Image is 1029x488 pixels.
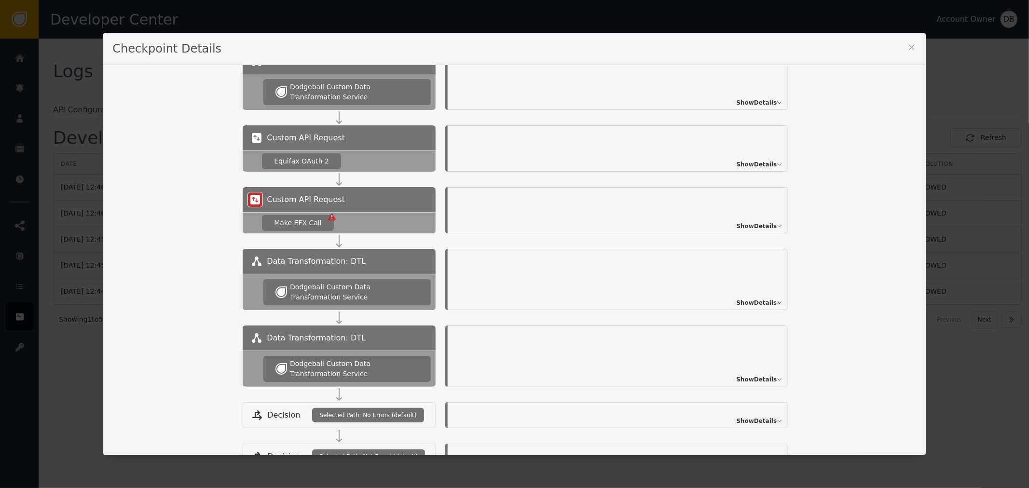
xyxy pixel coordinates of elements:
[267,409,300,421] span: Decision
[290,359,419,379] div: Dodgeball Custom Data Transformation Service
[319,411,416,420] span: Selected Path: No Errors (default)
[736,417,777,425] span: Show Details
[274,156,329,166] div: Equifax OAuth 2
[290,82,419,102] div: Dodgeball Custom Data Transformation Service
[267,451,300,462] span: Decision
[267,332,366,344] span: Data Transformation: DTL
[319,452,418,461] span: Selected Path: Not Fraud (default)
[736,375,777,384] span: Show Details
[267,132,345,144] span: Custom API Request
[274,218,321,228] div: Make EFX Call
[736,160,777,169] span: Show Details
[290,282,419,302] div: Dodgeball Custom Data Transformation Service
[736,298,777,307] span: Show Details
[267,194,345,205] span: Custom API Request
[736,222,777,230] span: Show Details
[267,256,366,267] span: Data Transformation: DTL
[736,98,777,107] span: Show Details
[103,33,926,65] div: Checkpoint Details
